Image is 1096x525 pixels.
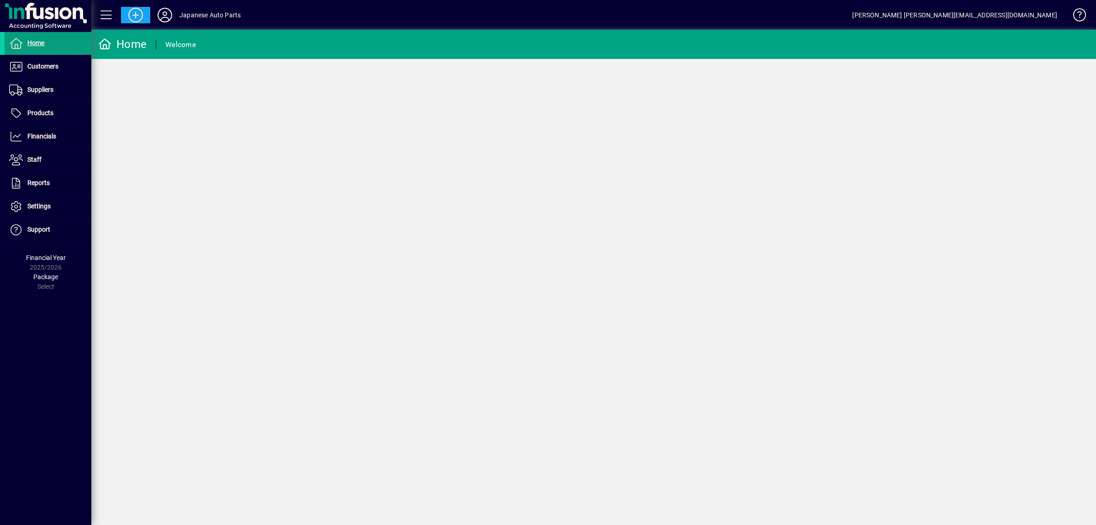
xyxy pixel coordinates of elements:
button: Profile [150,7,179,23]
span: Staff [27,156,42,163]
a: Suppliers [5,79,91,101]
span: Reports [27,179,50,186]
a: Staff [5,148,91,171]
a: Knowledge Base [1066,2,1085,32]
span: Products [27,109,53,117]
a: Reports [5,172,91,195]
span: Financial Year [26,254,66,261]
span: Package [33,273,58,281]
span: Home [27,39,44,47]
div: Home [98,37,147,52]
a: Settings [5,195,91,218]
span: Settings [27,202,51,210]
span: Suppliers [27,86,53,93]
span: Support [27,226,50,233]
a: Support [5,218,91,241]
a: Customers [5,55,91,78]
div: Japanese Auto Parts [179,8,241,22]
div: [PERSON_NAME] [PERSON_NAME][EMAIL_ADDRESS][DOMAIN_NAME] [852,8,1057,22]
span: Financials [27,133,56,140]
button: Add [121,7,150,23]
a: Products [5,102,91,125]
span: Customers [27,63,58,70]
a: Financials [5,125,91,148]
